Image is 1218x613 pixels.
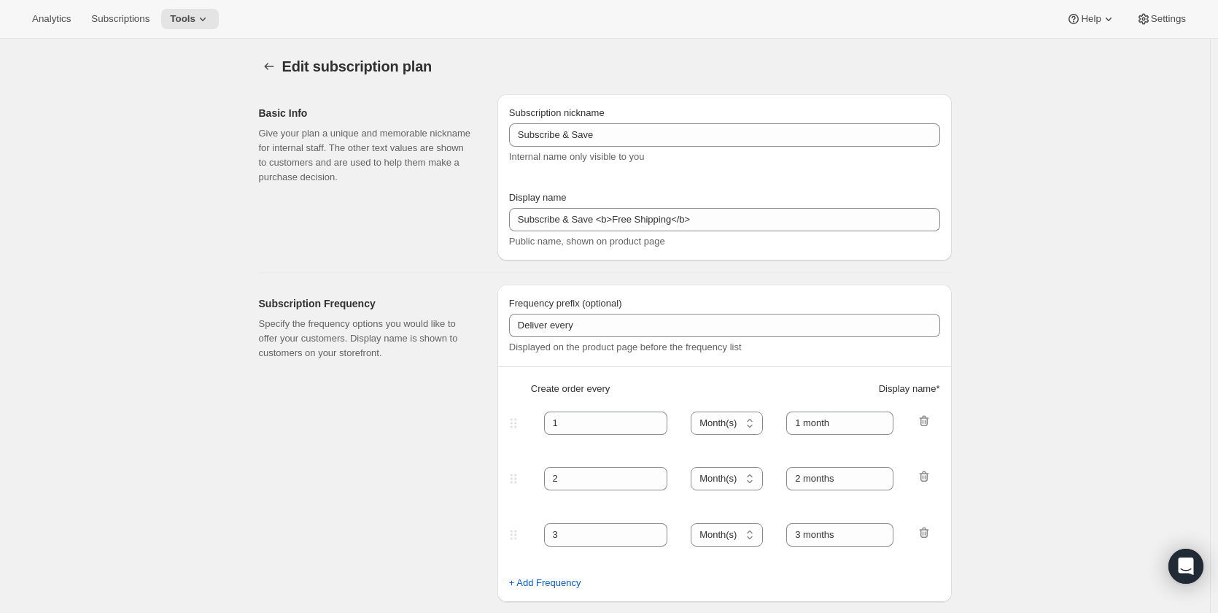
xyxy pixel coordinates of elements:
[23,9,79,29] button: Analytics
[509,342,742,352] span: Displayed on the product page before the frequency list
[82,9,158,29] button: Subscriptions
[879,382,940,396] span: Display name *
[161,9,219,29] button: Tools
[170,13,195,25] span: Tools
[1058,9,1124,29] button: Help
[1081,13,1101,25] span: Help
[259,126,474,185] p: Give your plan a unique and memorable nickname for internal staff. The other text values are show...
[1168,549,1203,584] div: Open Intercom Messenger
[259,296,474,311] h2: Subscription Frequency
[91,13,150,25] span: Subscriptions
[259,106,474,120] h2: Basic Info
[786,467,893,490] input: 1 month
[509,208,940,231] input: Subscribe & Save
[509,123,940,147] input: Subscribe & Save
[32,13,71,25] span: Analytics
[1151,13,1186,25] span: Settings
[786,412,893,435] input: 1 month
[509,576,581,590] span: + Add Frequency
[509,107,605,118] span: Subscription nickname
[500,571,590,595] button: + Add Frequency
[509,192,567,203] span: Display name
[259,317,474,361] p: Specify the frequency options you would like to offer your customers. Display name is shown to cu...
[786,523,893,547] input: 1 month
[282,58,432,74] span: Edit subscription plan
[509,298,622,309] span: Frequency prefix (optional)
[259,56,279,77] button: Subscription plans
[509,236,665,247] span: Public name, shown on product page
[509,151,645,162] span: Internal name only visible to you
[531,382,610,396] span: Create order every
[509,314,940,337] input: Deliver every
[1128,9,1195,29] button: Settings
